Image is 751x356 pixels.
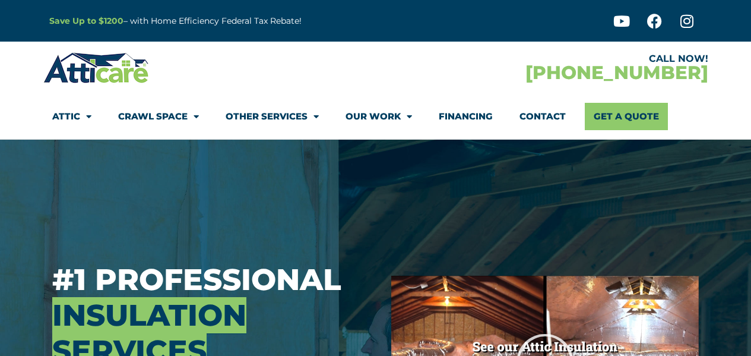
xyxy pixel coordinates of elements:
nav: Menu [52,103,699,130]
a: Our Work [346,103,412,130]
a: Get A Quote [585,103,668,130]
a: Contact [519,103,566,130]
span: Insulation [52,297,246,333]
a: Other Services [226,103,319,130]
a: Save Up to $1200 [49,15,123,26]
a: Crawl Space [118,103,199,130]
a: Financing [439,103,493,130]
div: CALL NOW! [376,54,708,64]
p: – with Home Efficiency Federal Tax Rebate! [49,14,434,28]
a: Attic [52,103,91,130]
